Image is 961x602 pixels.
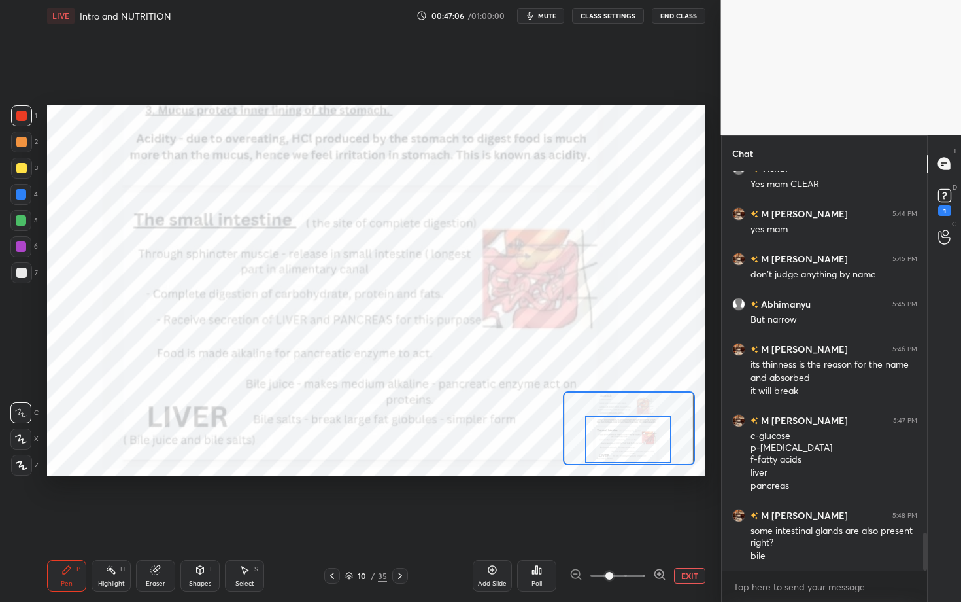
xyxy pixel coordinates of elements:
[938,205,951,216] div: 1
[722,171,928,571] div: grid
[98,580,125,587] div: Highlight
[732,252,745,265] img: 8d85f91cdb92465a9d68222f0d9b371b.jpg
[750,346,758,353] img: no-rating-badge.077c3623.svg
[652,8,705,24] button: End Class
[722,136,764,171] p: Chat
[750,430,917,467] div: c-glucose p-[MEDICAL_DATA] f-fatty acids
[732,207,745,220] img: 8d85f91cdb92465a9d68222f0d9b371b.jpg
[478,580,507,587] div: Add Slide
[750,256,758,263] img: no-rating-badge.077c3623.svg
[674,568,705,584] button: EXIT
[750,417,758,425] img: no-rating-badge.077c3623.svg
[750,301,758,308] img: no-rating-badge.077c3623.svg
[47,8,75,24] div: LIVE
[10,429,39,450] div: X
[750,467,917,480] div: liver
[953,183,957,192] p: D
[893,416,917,424] div: 5:47 PM
[538,11,556,20] span: mute
[750,525,917,550] div: some intestinal glands are also present right?
[235,580,254,587] div: Select
[10,236,38,257] div: 6
[750,359,917,372] div: its thinness is the reason for the name
[750,512,758,520] img: no-rating-badge.077c3623.svg
[10,184,38,205] div: 4
[892,255,917,262] div: 5:45 PM
[892,511,917,519] div: 5:48 PM
[120,566,125,573] div: H
[732,342,745,355] img: 8d85f91cdb92465a9d68222f0d9b371b.jpg
[10,210,38,231] div: 5
[750,166,758,173] img: no-rating-badge.077c3623.svg
[10,402,39,423] div: C
[750,385,917,398] div: it will break
[892,209,917,217] div: 5:44 PM
[732,414,745,427] img: 8d85f91cdb92465a9d68222f0d9b371b.jpg
[750,372,917,385] div: and absorbed
[189,580,211,587] div: Shapes
[750,211,758,218] img: no-rating-badge.077c3623.svg
[750,223,917,236] div: yes mam
[758,508,848,522] h6: M [PERSON_NAME]
[210,566,214,573] div: L
[356,572,369,580] div: 10
[11,132,38,152] div: 2
[371,572,375,580] div: /
[892,164,917,172] div: 5:44 PM
[378,570,387,582] div: 35
[61,580,73,587] div: Pen
[758,297,811,311] h6: Abhimanyu
[80,10,171,22] h4: Intro and NUTRITION
[11,158,38,179] div: 3
[750,178,917,191] div: Yes mam CLEAR
[11,455,39,476] div: Z
[750,480,917,493] div: pancreas
[146,580,165,587] div: Eraser
[531,580,542,587] div: Poll
[11,262,38,283] div: 7
[953,146,957,156] p: T
[76,566,80,573] div: P
[732,297,745,310] img: default.png
[758,414,848,427] h6: M [PERSON_NAME]
[750,313,917,327] div: But narrow
[952,219,957,229] p: G
[758,207,848,221] h6: M [PERSON_NAME]
[254,566,258,573] div: S
[517,8,564,24] button: mute
[732,508,745,522] img: 8d85f91cdb92465a9d68222f0d9b371b.jpg
[750,550,917,563] div: bile
[750,268,917,281] div: don't judge anything by name
[572,8,644,24] button: CLASS SETTINGS
[11,105,37,126] div: 1
[758,252,848,266] h6: M [PERSON_NAME]
[758,342,848,356] h6: M [PERSON_NAME]
[892,300,917,308] div: 5:45 PM
[892,345,917,353] div: 5:46 PM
